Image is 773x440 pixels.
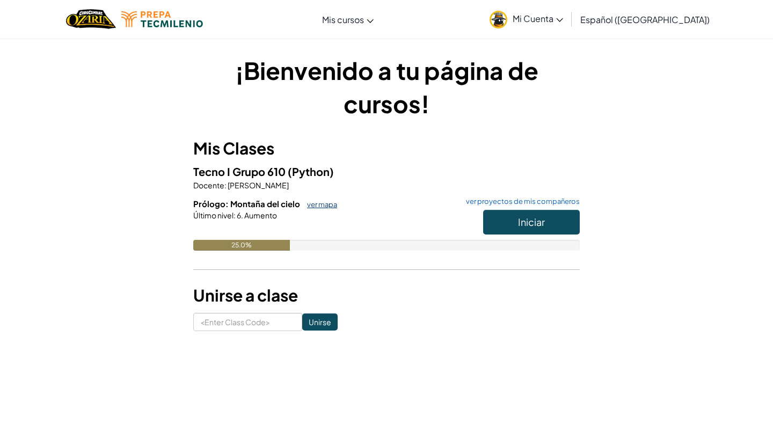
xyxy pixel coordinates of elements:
[580,14,710,25] span: Español ([GEOGRAPHIC_DATA])
[224,180,227,190] span: :
[193,313,302,331] input: <Enter Class Code>
[66,8,116,30] a: Ozaria by CodeCombat logo
[193,199,302,209] span: Prólogo: Montaña del cielo
[66,8,116,30] img: Home
[483,210,580,234] button: Iniciar
[193,165,288,178] span: Tecno I Grupo 610
[193,210,234,220] span: Último nivel
[288,165,334,178] span: (Python)
[317,5,379,34] a: Mis cursos
[193,136,580,160] h3: Mis Clases
[322,14,364,25] span: Mis cursos
[302,200,337,209] a: ver mapa
[513,13,563,24] span: Mi Cuenta
[193,54,580,120] h1: ¡Bienvenido a tu página de cursos!
[518,216,545,228] span: Iniciar
[575,5,715,34] a: Español ([GEOGRAPHIC_DATA])
[234,210,236,220] span: :
[243,210,277,220] span: Aumento
[121,11,203,27] img: Tecmilenio logo
[302,313,338,331] input: Unirse
[461,198,580,205] a: ver proyectos de mis compañeros
[227,180,289,190] span: [PERSON_NAME]
[193,180,224,190] span: Docente
[236,210,243,220] span: 6.
[193,283,580,307] h3: Unirse a clase
[490,11,507,28] img: avatar
[484,2,568,36] a: Mi Cuenta
[193,240,290,251] div: 25.0%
